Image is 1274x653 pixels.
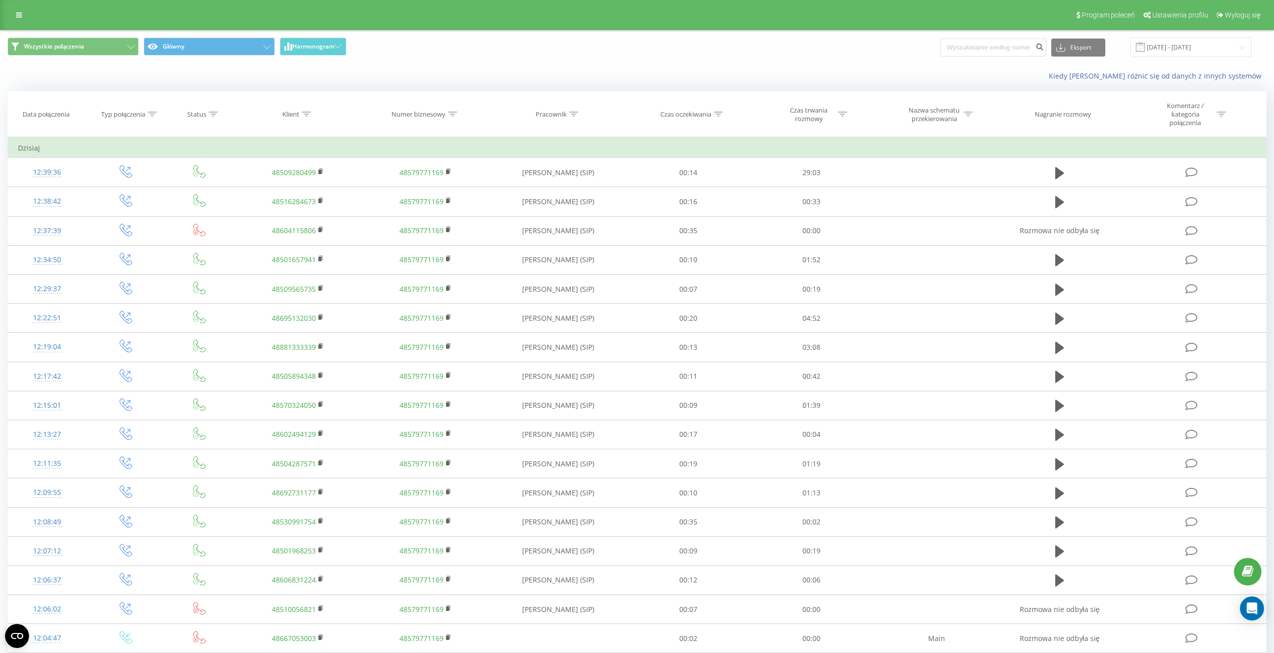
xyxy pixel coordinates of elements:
td: 00:19 [750,275,873,304]
div: Czas trwania rozmowy [782,106,835,123]
td: 01:52 [750,245,873,274]
td: 00:19 [627,449,750,478]
td: 00:02 [750,507,873,536]
td: Dzisiaj [8,138,1266,158]
td: 00:09 [627,391,750,420]
a: 48579771169 [399,633,444,643]
button: Open CMP widget [5,624,29,648]
td: Main [873,624,1000,653]
td: [PERSON_NAME] (SIP) [490,245,627,274]
input: Wyszukiwanie według numeru [940,39,1046,57]
td: [PERSON_NAME] (SIP) [490,595,627,624]
a: 48579771169 [399,575,444,584]
div: Numer biznesowy [391,110,446,119]
td: 00:13 [627,333,750,362]
td: 00:16 [627,187,750,216]
td: 00:17 [627,420,750,449]
div: 12:04:47 [18,628,77,648]
button: Główny [144,38,275,56]
span: Rozmowa nie odbyła się [1020,226,1100,235]
div: 12:06:37 [18,570,77,590]
td: 00:00 [750,595,873,624]
a: 48881333339 [272,342,316,352]
a: 48504287571 [272,459,316,468]
a: 48505894348 [272,371,316,381]
div: 12:19:04 [18,337,77,357]
td: [PERSON_NAME] (SIP) [490,275,627,304]
div: 12:29:37 [18,279,77,299]
a: 48570324050 [272,400,316,410]
a: 48509280499 [272,168,316,177]
div: 12:08:49 [18,512,77,532]
div: Komentarz / kategoria połączenia [1156,102,1214,127]
td: 00:06 [750,565,873,594]
span: Harmonogram [292,43,334,50]
td: [PERSON_NAME] (SIP) [490,449,627,478]
td: 03:08 [750,333,873,362]
td: 00:20 [627,304,750,333]
a: 48604115806 [272,226,316,235]
td: 00:14 [627,158,750,187]
button: Wszystkie połączenia [8,38,139,56]
div: Open Intercom Messenger [1240,596,1264,620]
td: [PERSON_NAME] (SIP) [490,536,627,565]
span: Rozmowa nie odbyła się [1020,604,1100,614]
div: Nagranie rozmowy [1035,110,1091,119]
td: [PERSON_NAME] (SIP) [490,304,627,333]
td: 00:10 [627,478,750,507]
span: Wyloguj się [1225,11,1260,19]
div: Klient [282,110,299,119]
td: 00:35 [627,216,750,245]
td: 01:13 [750,478,873,507]
td: [PERSON_NAME] (SIP) [490,391,627,420]
td: 00:00 [750,216,873,245]
a: 48579771169 [399,546,444,555]
td: 00:07 [627,275,750,304]
a: 48579771169 [399,517,444,526]
a: 48579771169 [399,429,444,439]
td: 00:10 [627,245,750,274]
div: 12:34:50 [18,250,77,270]
td: [PERSON_NAME] (SIP) [490,158,627,187]
td: 29:03 [750,158,873,187]
a: 48579771169 [399,400,444,410]
button: Eksport [1051,39,1105,57]
div: 12:38:42 [18,192,77,211]
span: Wszystkie połączenia [24,43,84,51]
a: 48509565735 [272,284,316,294]
a: 48579771169 [399,488,444,497]
div: Nazwa schematu przekierowania [908,106,961,123]
a: Kiedy [PERSON_NAME] różnić się od danych z innych systemów [1049,71,1266,81]
div: 12:39:36 [18,163,77,182]
td: 01:39 [750,391,873,420]
div: 12:13:27 [18,425,77,444]
a: 48579771169 [399,604,444,614]
a: 48695132030 [272,313,316,323]
a: 48530991754 [272,517,316,526]
div: 12:11:35 [18,454,77,473]
div: Data połączenia [23,110,70,119]
td: [PERSON_NAME] (SIP) [490,362,627,391]
a: 48579771169 [399,197,444,206]
td: [PERSON_NAME] (SIP) [490,333,627,362]
div: 12:22:51 [18,308,77,328]
td: 00:07 [627,595,750,624]
a: 48579771169 [399,342,444,352]
div: 12:15:01 [18,396,77,415]
a: 48579771169 [399,371,444,381]
td: 00:12 [627,565,750,594]
td: 00:11 [627,362,750,391]
td: 00:00 [750,624,873,653]
a: 48606831224 [272,575,316,584]
a: 48667053003 [272,633,316,643]
div: 12:17:42 [18,367,77,386]
td: 01:19 [750,449,873,478]
a: 48579771169 [399,284,444,294]
div: Pracownik [536,110,567,119]
td: [PERSON_NAME] (SIP) [490,216,627,245]
a: 48501968253 [272,546,316,555]
td: 00:02 [627,624,750,653]
a: 48579771169 [399,226,444,235]
div: Typ połączenia [101,110,145,119]
td: [PERSON_NAME] (SIP) [490,478,627,507]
